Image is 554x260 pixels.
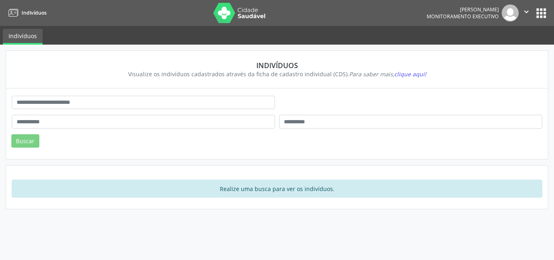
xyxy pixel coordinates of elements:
a: Indivíduos [6,6,47,19]
span: Indivíduos [21,9,47,16]
div: Indivíduos [17,61,537,70]
button: Buscar [11,134,39,148]
a: Indivíduos [3,29,43,45]
div: [PERSON_NAME] [427,6,499,13]
i: Para saber mais, [349,70,426,78]
img: img [502,4,519,21]
button: apps [534,6,548,20]
div: Realize uma busca para ver os indivíduos. [12,180,542,198]
span: clique aqui! [394,70,426,78]
button:  [519,4,534,21]
span: Monitoramento Executivo [427,13,499,20]
i:  [522,7,531,16]
div: Visualize os indivíduos cadastrados através da ficha de cadastro individual (CDS). [17,70,537,78]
